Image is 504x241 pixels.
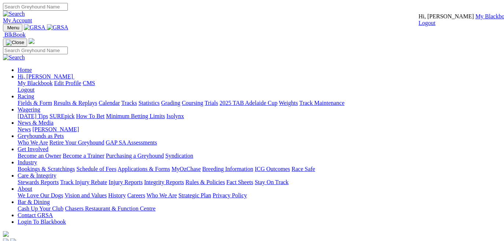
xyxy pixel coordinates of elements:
a: Results & Replays [54,100,97,106]
a: Chasers Restaurant & Function Centre [65,205,155,212]
div: Greyhounds as Pets [18,139,501,146]
a: Track Maintenance [299,100,345,106]
a: Home [18,67,32,73]
a: Track Injury Rebate [60,179,107,185]
a: ICG Outcomes [255,166,290,172]
a: Industry [18,159,37,165]
span: Hi, [PERSON_NAME] [18,73,73,80]
img: logo-grsa-white.png [3,231,9,237]
span: Menu [7,25,19,30]
a: CMS [83,80,95,86]
a: How To Bet [76,113,105,119]
a: BlkBook [3,32,26,38]
div: Bar & Dining [18,205,501,212]
a: Become a Trainer [63,153,104,159]
span: Hi, [PERSON_NAME] [419,13,474,19]
img: GRSA [47,24,69,31]
a: MyOzChase [172,166,201,172]
input: Search [3,47,68,54]
img: logo-grsa-white.png [29,38,34,44]
a: Edit Profile [54,80,81,86]
div: About [18,192,501,199]
a: Care & Integrity [18,172,56,179]
a: SUREpick [49,113,74,119]
a: Injury Reports [108,179,143,185]
a: Retire Your Greyhound [49,139,104,146]
a: Stewards Reports [18,179,59,185]
a: Greyhounds as Pets [18,133,64,139]
a: Fields & Form [18,100,52,106]
a: [DATE] Tips [18,113,48,119]
a: My Blackbook [18,80,53,86]
a: Who We Are [147,192,177,198]
a: About [18,186,32,192]
a: Logout [18,87,34,93]
a: News [18,126,31,132]
div: Get Involved [18,153,501,159]
a: Coursing [182,100,203,106]
a: History [108,192,126,198]
a: News & Media [18,120,54,126]
img: Close [6,40,24,45]
a: Bookings & Scratchings [18,166,75,172]
img: Search [3,11,25,17]
a: Minimum Betting Limits [106,113,165,119]
img: Search [3,54,25,61]
a: Become an Owner [18,153,61,159]
img: GRSA [24,24,45,31]
a: Racing [18,93,34,99]
a: Who We Are [18,139,48,146]
a: Trials [205,100,218,106]
a: [PERSON_NAME] [32,126,79,132]
a: My Account [3,17,32,23]
a: GAP SA Assessments [106,139,157,146]
div: Industry [18,166,501,172]
a: Cash Up Your Club [18,205,63,212]
a: Privacy Policy [213,192,247,198]
div: Care & Integrity [18,179,501,186]
a: Purchasing a Greyhound [106,153,164,159]
a: Wagering [18,106,40,113]
div: News & Media [18,126,501,133]
a: We Love Our Dogs [18,192,63,198]
a: Get Involved [18,146,48,152]
a: Strategic Plan [179,192,211,198]
a: Schedule of Fees [76,166,116,172]
button: Toggle navigation [3,24,22,32]
button: Toggle navigation [3,39,27,47]
a: Bar & Dining [18,199,50,205]
div: Hi, [PERSON_NAME] [18,80,501,93]
a: Statistics [139,100,160,106]
input: Search [3,3,68,11]
a: Logout [419,20,435,26]
a: Hi, [PERSON_NAME] [18,73,74,80]
a: Tracks [121,100,137,106]
a: Calendar [99,100,120,106]
a: Weights [279,100,298,106]
a: Race Safe [291,166,315,172]
a: Syndication [165,153,193,159]
a: Careers [127,192,145,198]
a: Breeding Information [202,166,253,172]
div: Racing [18,100,501,106]
div: Wagering [18,113,501,120]
span: BlkBook [4,32,26,38]
a: Stay On Track [255,179,288,185]
a: Integrity Reports [144,179,184,185]
a: Rules & Policies [185,179,225,185]
a: Fact Sheets [227,179,253,185]
a: Login To Blackbook [18,219,66,225]
a: Isolynx [166,113,184,119]
a: 2025 TAB Adelaide Cup [220,100,277,106]
a: Vision and Values [65,192,107,198]
a: Applications & Forms [118,166,170,172]
a: Contact GRSA [18,212,53,218]
a: Grading [161,100,180,106]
